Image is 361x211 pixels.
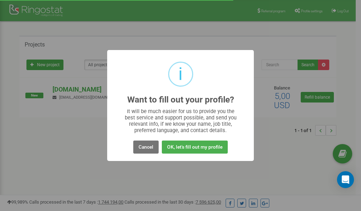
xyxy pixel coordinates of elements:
[162,141,228,154] button: OK, let's fill out my profile
[133,141,159,154] button: Cancel
[121,108,240,134] div: It will be much easier for us to provide you the best service and support possible, and send you ...
[127,95,234,105] h2: Want to fill out your profile?
[178,63,183,86] div: i
[337,171,354,188] div: Open Intercom Messenger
